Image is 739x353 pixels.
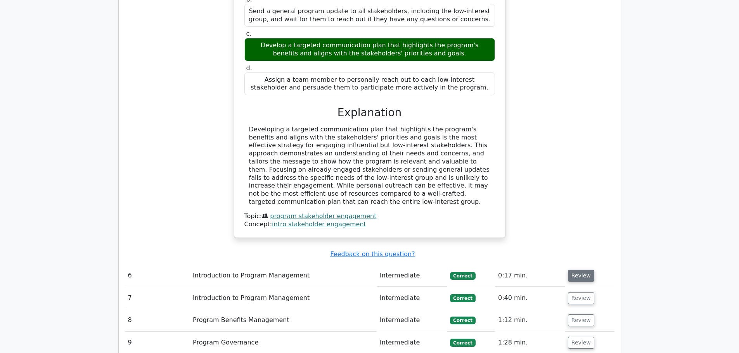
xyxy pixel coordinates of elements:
[450,339,475,346] span: Correct
[450,272,475,280] span: Correct
[244,72,495,96] div: Assign a team member to personally reach out to each low-interest stakeholder and persuade them t...
[190,265,377,287] td: Introduction to Program Management
[450,317,475,324] span: Correct
[450,294,475,302] span: Correct
[125,265,190,287] td: 6
[568,270,594,282] button: Review
[246,64,252,72] span: d.
[330,250,415,258] a: Feedback on this question?
[270,212,376,220] a: program stakeholder engagement
[244,212,495,220] div: Topic:
[249,126,490,206] div: Developing a targeted communication plan that highlights the program's benefits and aligns with t...
[495,265,565,287] td: 0:17 min.
[244,38,495,61] div: Develop a targeted communication plan that highlights the program's benefits and aligns with the ...
[190,287,377,309] td: Introduction to Program Management
[568,337,594,349] button: Review
[125,287,190,309] td: 7
[249,106,490,119] h3: Explanation
[244,220,495,229] div: Concept:
[377,287,447,309] td: Intermediate
[190,309,377,331] td: Program Benefits Management
[272,220,366,228] a: intro stakeholder engagement
[244,4,495,27] div: Send a general program update to all stakeholders, including the low-interest group, and wait for...
[246,30,252,37] span: c.
[377,309,447,331] td: Intermediate
[495,287,565,309] td: 0:40 min.
[125,309,190,331] td: 8
[568,292,594,304] button: Review
[495,309,565,331] td: 1:12 min.
[377,265,447,287] td: Intermediate
[568,314,594,326] button: Review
